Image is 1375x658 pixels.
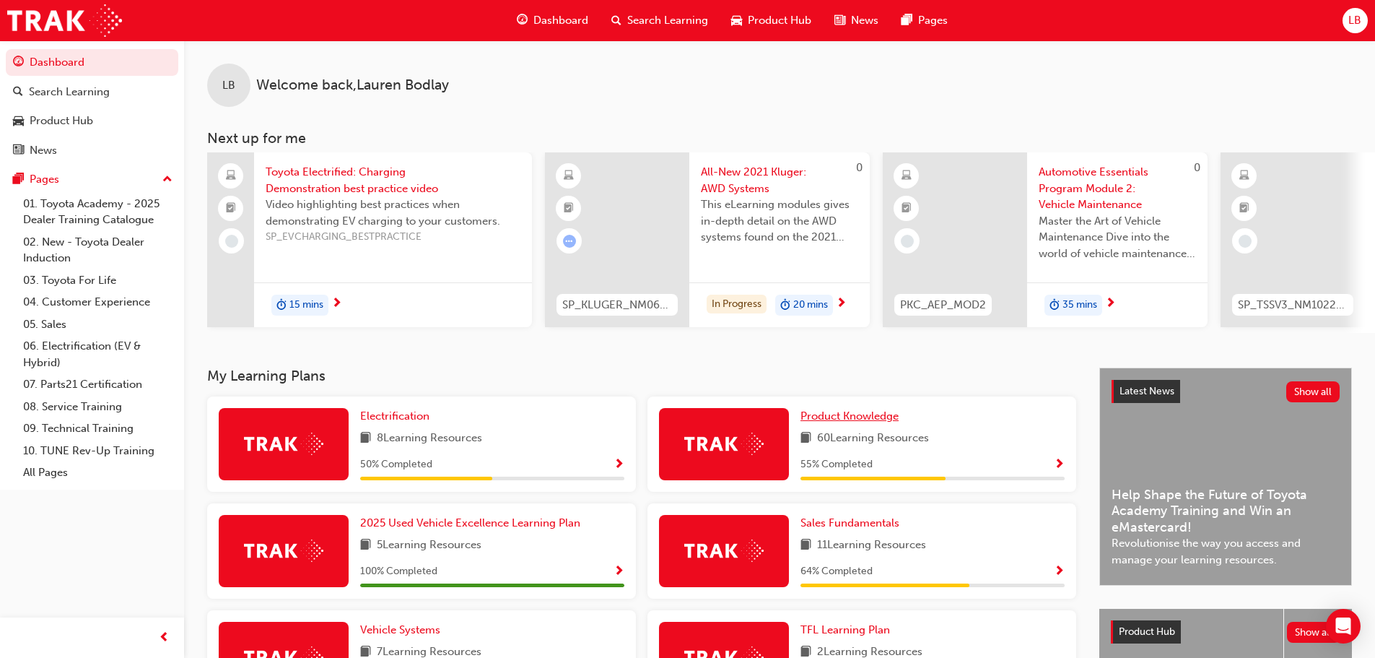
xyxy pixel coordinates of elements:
a: pages-iconPages [890,6,959,35]
a: Product HubShow all [1111,620,1340,644]
a: 04. Customer Experience [17,291,178,313]
span: booktick-icon [564,199,574,218]
span: booktick-icon [1239,199,1249,218]
a: TFL Learning Plan [800,622,896,638]
a: All Pages [17,462,178,484]
span: laptop-icon [226,167,236,186]
span: 60 Learning Resources [817,430,929,448]
span: guage-icon [517,12,528,30]
span: next-icon [331,298,342,311]
a: Latest NewsShow allHelp Shape the Future of Toyota Academy Training and Win an eMastercard!Revolu... [1099,368,1352,586]
span: car-icon [731,12,742,30]
span: Electrification [360,410,429,423]
span: Toyota Electrified: Charging Demonstration best practice video [266,164,520,196]
span: news-icon [834,12,845,30]
span: book-icon [360,537,371,555]
span: Latest News [1119,385,1174,397]
span: 100 % Completed [360,563,437,580]
span: next-icon [836,298,847,311]
span: 5 Learning Resources [377,537,481,555]
span: Master the Art of Vehicle Maintenance Dive into the world of vehicle maintenance with this compre... [1039,213,1196,262]
span: duration-icon [780,296,790,315]
span: learningRecordVerb_NONE-icon [901,235,914,248]
a: 09. Technical Training [17,417,178,440]
span: guage-icon [13,56,24,69]
a: news-iconNews [823,6,890,35]
span: news-icon [13,144,24,157]
span: learningResourceType_ELEARNING-icon [902,167,912,186]
a: 02. New - Toyota Dealer Induction [17,231,178,269]
a: Electrification [360,408,435,425]
div: Product Hub [30,113,93,129]
span: Search Learning [627,12,708,29]
span: Dashboard [533,12,588,29]
span: Revolutionise the way you access and manage your learning resources. [1112,535,1340,568]
span: 2025 Used Vehicle Excellence Learning Plan [360,516,580,529]
a: Dashboard [6,49,178,76]
span: 55 % Completed [800,456,873,473]
button: Show all [1286,381,1340,402]
a: Sales Fundamentals [800,515,905,532]
span: prev-icon [159,629,170,647]
span: 0 [856,161,863,174]
span: book-icon [360,430,371,448]
a: Search Learning [6,79,178,105]
span: Welcome back , Lauren Bodlay [256,77,449,94]
img: Trak [7,4,122,37]
span: SP_TSSV3_NM1022_EL [1238,297,1348,313]
span: Sales Fundamentals [800,516,899,529]
span: learningRecordVerb_ATTEMPT-icon [563,235,576,248]
span: up-icon [162,170,173,189]
a: 0PKC_AEP_MOD2Automotive Essentials Program Module 2: Vehicle MaintenanceMaster the Art of Vehicle... [883,152,1208,327]
span: 0 [1194,161,1200,174]
span: car-icon [13,115,24,128]
img: Trak [244,540,323,562]
a: 0SP_KLUGER_NM0621_EL03All-New 2021 Kluger: AWD SystemsThis eLearning modules gives in-depth detai... [545,152,870,327]
button: Pages [6,166,178,193]
div: News [30,142,57,159]
a: 05. Sales [17,313,178,336]
span: duration-icon [1049,296,1060,315]
span: SP_KLUGER_NM0621_EL03 [562,297,672,313]
span: Show Progress [614,459,624,472]
a: News [6,137,178,164]
img: Trak [244,433,323,455]
span: Pages [918,12,948,29]
span: 15 mins [289,297,323,313]
button: DashboardSearch LearningProduct HubNews [6,46,178,166]
span: learningRecordVerb_NONE-icon [1239,235,1252,248]
span: duration-icon [276,296,287,315]
span: book-icon [800,430,811,448]
span: This eLearning modules gives in-depth detail on the AWD systems found on the 2021 Kluger. [701,196,858,246]
a: Toyota Electrified: Charging Demonstration best practice videoVideo highlighting best practices w... [207,152,532,327]
span: 50 % Completed [360,456,432,473]
span: 35 mins [1062,297,1097,313]
span: next-icon [1105,298,1116,311]
div: Open Intercom Messenger [1326,609,1361,644]
span: 11 Learning Resources [817,537,926,555]
span: LB [1348,12,1361,29]
button: LB [1343,8,1368,33]
span: pages-icon [13,173,24,186]
button: Show all [1287,622,1341,643]
a: Latest NewsShow all [1112,380,1340,403]
a: 03. Toyota For Life [17,269,178,292]
span: search-icon [13,86,23,99]
a: 01. Toyota Academy - 2025 Dealer Training Catalogue [17,193,178,231]
div: In Progress [707,295,767,314]
span: 8 Learning Resources [377,430,482,448]
span: booktick-icon [902,199,912,218]
span: 64 % Completed [800,563,873,580]
button: Show Progress [614,456,624,474]
button: Show Progress [1054,456,1065,474]
span: LB [222,77,235,94]
span: Show Progress [1054,566,1065,579]
a: 06. Electrification (EV & Hybrid) [17,335,178,373]
img: Trak [684,433,764,455]
div: Pages [30,171,59,188]
a: 2025 Used Vehicle Excellence Learning Plan [360,515,586,532]
span: Vehicle Systems [360,623,440,636]
span: Show Progress [614,566,624,579]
